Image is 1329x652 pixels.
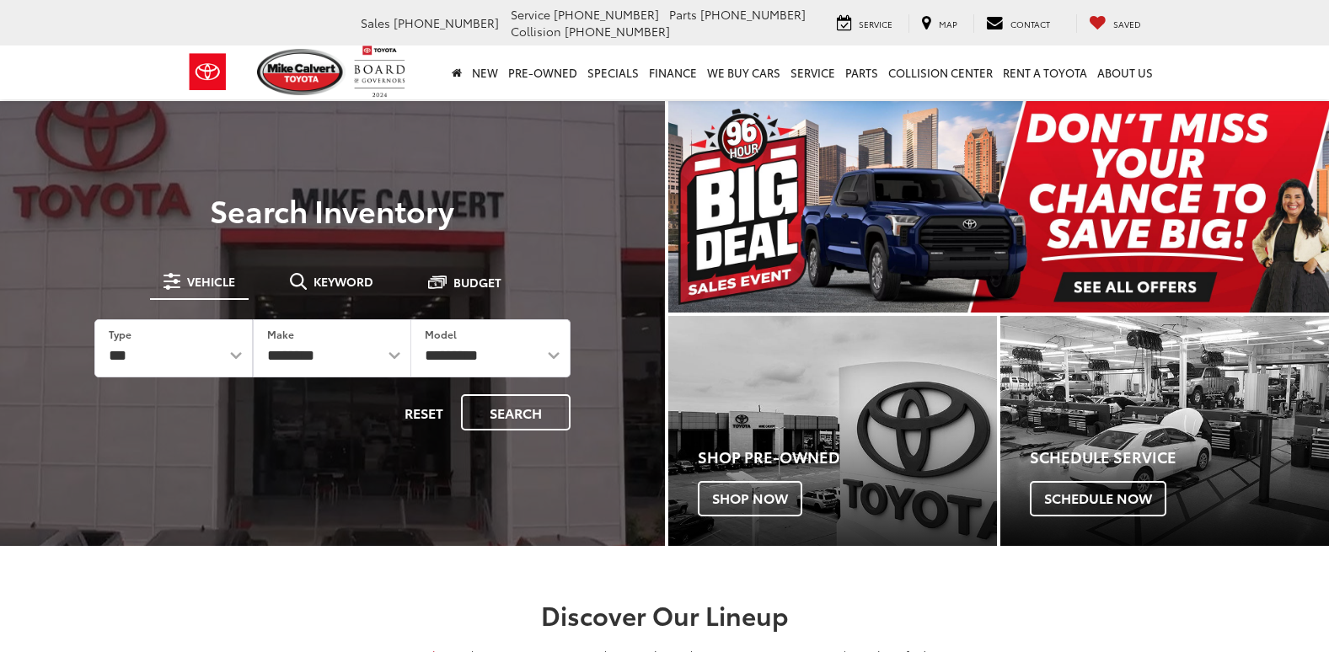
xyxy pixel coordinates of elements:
[390,394,458,430] button: Reset
[187,275,235,287] span: Vehicle
[785,45,840,99] a: Service
[840,45,883,99] a: Parts
[71,193,594,227] h3: Search Inventory
[361,14,390,31] span: Sales
[461,394,571,430] button: Search
[668,316,997,546] div: Toyota
[1030,449,1329,466] h4: Schedule Service
[467,45,503,99] a: New
[503,45,582,99] a: Pre-Owned
[425,327,457,341] label: Model
[394,14,499,31] span: [PHONE_NUMBER]
[702,45,785,99] a: WE BUY CARS
[998,45,1092,99] a: Rent a Toyota
[313,275,373,287] span: Keyword
[1092,45,1158,99] a: About Us
[700,6,806,23] span: [PHONE_NUMBER]
[883,45,998,99] a: Collision Center
[859,18,892,30] span: Service
[554,6,659,23] span: [PHONE_NUMBER]
[267,327,294,341] label: Make
[565,23,670,40] span: [PHONE_NUMBER]
[669,6,697,23] span: Parts
[824,14,905,33] a: Service
[453,276,501,288] span: Budget
[1030,481,1166,516] span: Schedule Now
[1000,316,1329,546] a: Schedule Service Schedule Now
[939,18,957,30] span: Map
[698,481,802,516] span: Shop Now
[176,45,239,99] img: Toyota
[668,316,997,546] a: Shop Pre-Owned Shop Now
[973,14,1063,33] a: Contact
[71,601,1259,628] h2: Discover Our Lineup
[1010,18,1050,30] span: Contact
[582,45,644,99] a: Specials
[511,6,550,23] span: Service
[109,327,131,341] label: Type
[511,23,561,40] span: Collision
[1076,14,1154,33] a: My Saved Vehicles
[644,45,702,99] a: Finance
[447,45,467,99] a: Home
[1113,18,1141,30] span: Saved
[908,14,970,33] a: Map
[698,449,997,466] h4: Shop Pre-Owned
[257,49,346,95] img: Mike Calvert Toyota
[1000,316,1329,546] div: Toyota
